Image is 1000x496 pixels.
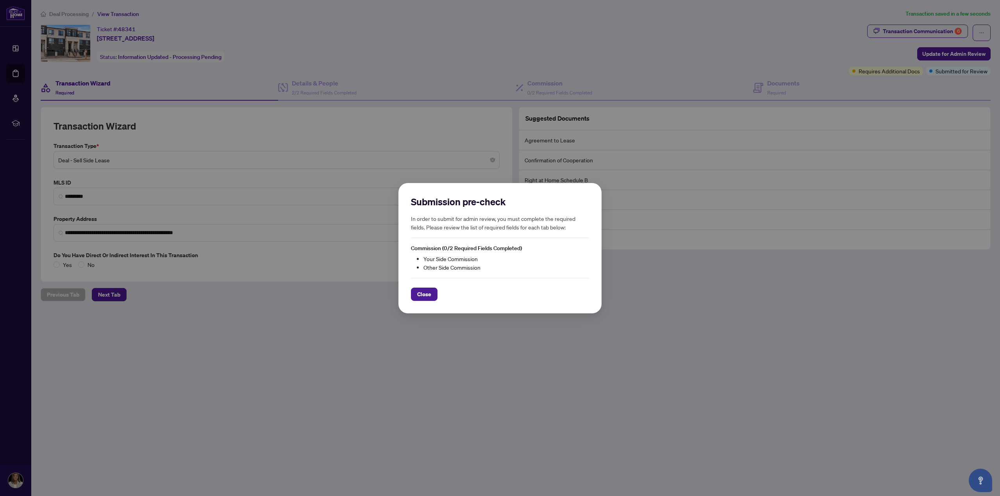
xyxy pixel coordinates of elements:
button: Open asap [969,469,992,492]
h5: In order to submit for admin review, you must complete the required fields. Please review the lis... [411,214,589,231]
li: Your Side Commission [423,254,589,263]
span: Commission (0/2 Required Fields Completed) [411,245,522,252]
button: Close [411,287,437,300]
span: Close [417,288,431,300]
li: Other Side Commission [423,263,589,271]
h2: Submission pre-check [411,196,589,208]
